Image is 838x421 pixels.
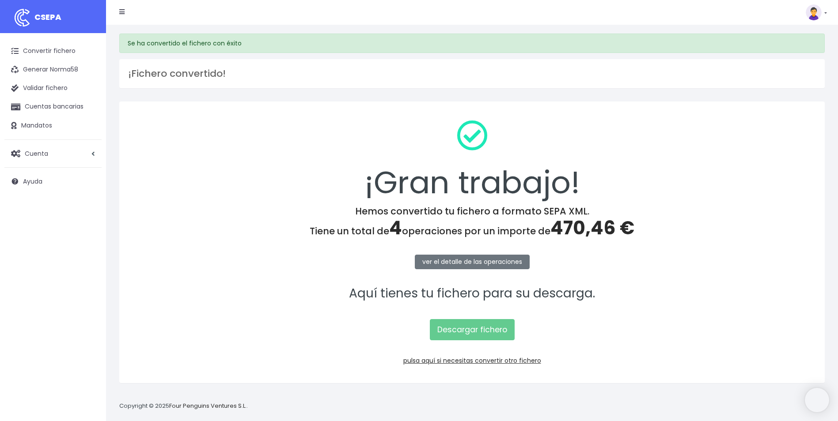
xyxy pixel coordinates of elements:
[403,356,541,365] a: pulsa aquí si necesitas convertir otro fichero
[131,206,813,239] h4: Hemos convertido tu fichero a formato SEPA XML. Tiene un total de operaciones por un importe de
[4,172,102,191] a: Ayuda
[4,144,102,163] a: Cuenta
[169,402,246,410] a: Four Penguins Ventures S.L.
[25,149,48,158] span: Cuenta
[4,79,102,98] a: Validar fichero
[4,60,102,79] a: Generar Norma58
[119,402,248,411] p: Copyright © 2025 .
[23,177,42,186] span: Ayuda
[128,68,816,79] h3: ¡Fichero convertido!
[34,11,61,23] span: CSEPA
[430,319,515,340] a: Descargar fichero
[4,42,102,60] a: Convertir fichero
[550,215,634,241] span: 470,46 €
[415,255,530,269] a: ver el detalle de las operaciones
[131,284,813,304] p: Aquí tienes tu fichero para su descarga.
[131,113,813,206] div: ¡Gran trabajo!
[119,34,825,53] div: Se ha convertido el fichero con éxito
[4,98,102,116] a: Cuentas bancarias
[389,215,402,241] span: 4
[4,117,102,135] a: Mandatos
[806,4,822,20] img: profile
[11,7,33,29] img: logo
